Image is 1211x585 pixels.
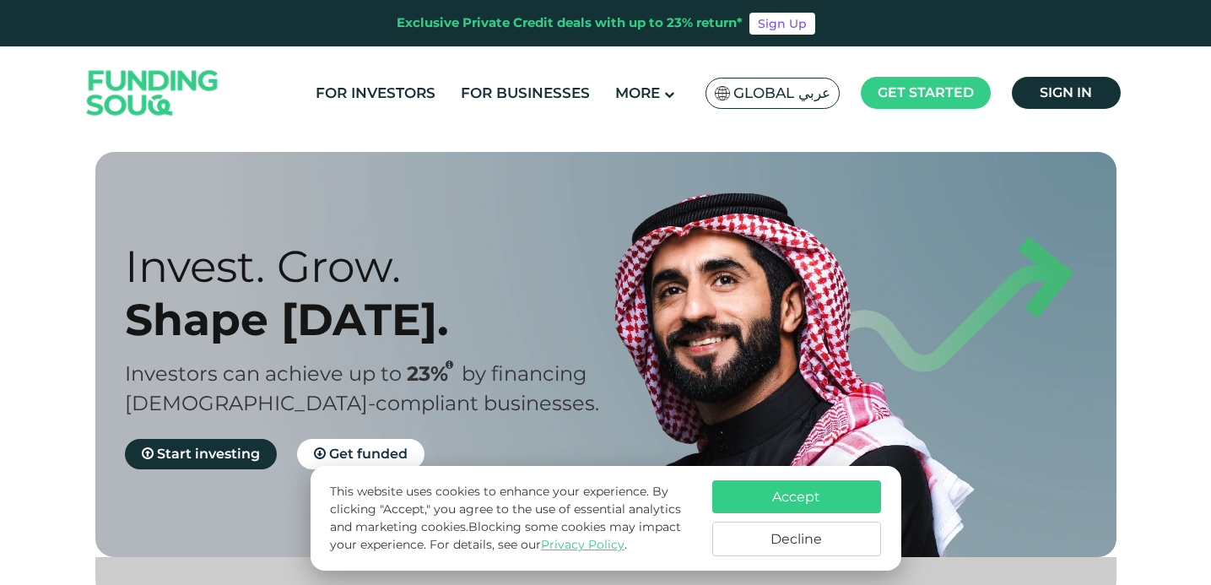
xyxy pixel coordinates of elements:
[457,79,594,107] a: For Businesses
[1040,84,1092,100] span: Sign in
[407,361,462,386] span: 23%
[712,522,881,556] button: Decline
[878,84,974,100] span: Get started
[70,51,235,136] img: Logo
[125,361,402,386] span: Investors can achieve up to
[125,240,635,293] div: Invest. Grow.
[733,84,830,103] span: Global عربي
[749,13,815,35] a: Sign Up
[715,86,730,100] img: SA Flag
[157,446,260,462] span: Start investing
[446,360,453,370] i: 23% IRR (expected) ~ 15% Net yield (expected)
[430,537,627,552] span: For details, see our .
[397,14,743,33] div: Exclusive Private Credit deals with up to 23% return*
[712,480,881,513] button: Accept
[330,519,681,552] span: Blocking some cookies may impact your experience.
[330,483,695,554] p: This website uses cookies to enhance your experience. By clicking "Accept," you agree to the use ...
[311,79,440,107] a: For Investors
[297,439,424,469] a: Get funded
[1012,77,1121,109] a: Sign in
[615,84,660,101] span: More
[329,446,408,462] span: Get funded
[125,439,277,469] a: Start investing
[125,293,635,346] div: Shape [DATE].
[541,537,624,552] a: Privacy Policy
